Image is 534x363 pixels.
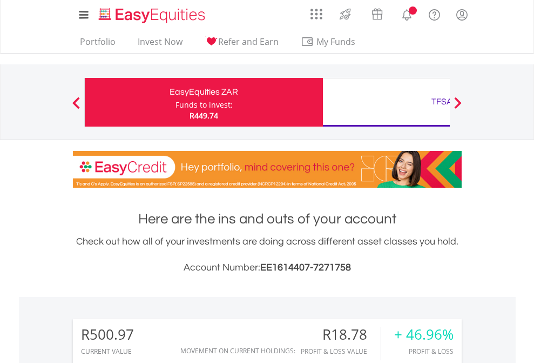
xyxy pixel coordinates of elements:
a: Refer and Earn [200,36,283,53]
div: R18.78 [301,327,381,342]
a: Vouchers [361,3,393,23]
button: Next [447,102,469,113]
div: CURRENT VALUE [81,348,134,355]
img: grid-menu-icon.svg [310,8,322,20]
div: R500.97 [81,327,134,342]
h1: Here are the ins and outs of your account [73,209,462,229]
div: EasyEquities ZAR [91,84,316,100]
a: Home page [94,3,209,24]
img: EasyCredit Promotion Banner [73,151,462,188]
img: thrive-v2.svg [336,5,354,23]
a: Notifications [393,3,421,24]
div: Check out how all of your investments are doing across different asset classes you hold. [73,234,462,275]
img: vouchers-v2.svg [368,5,386,23]
span: R449.74 [190,110,218,121]
a: AppsGrid [303,3,329,20]
div: + 46.96% [394,327,454,342]
span: My Funds [301,35,371,49]
div: Profit & Loss [394,348,454,355]
button: Previous [65,102,87,113]
div: Profit & Loss Value [301,348,381,355]
a: FAQ's and Support [421,3,448,24]
span: Refer and Earn [218,36,279,48]
a: Invest Now [133,36,187,53]
div: Movement on Current Holdings: [180,347,295,354]
h3: Account Number: [73,260,462,275]
span: EE1614407-7271758 [260,262,351,273]
div: Funds to invest: [175,100,233,110]
a: My Profile [448,3,476,27]
a: Portfolio [76,36,120,53]
img: EasyEquities_Logo.png [97,6,209,24]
